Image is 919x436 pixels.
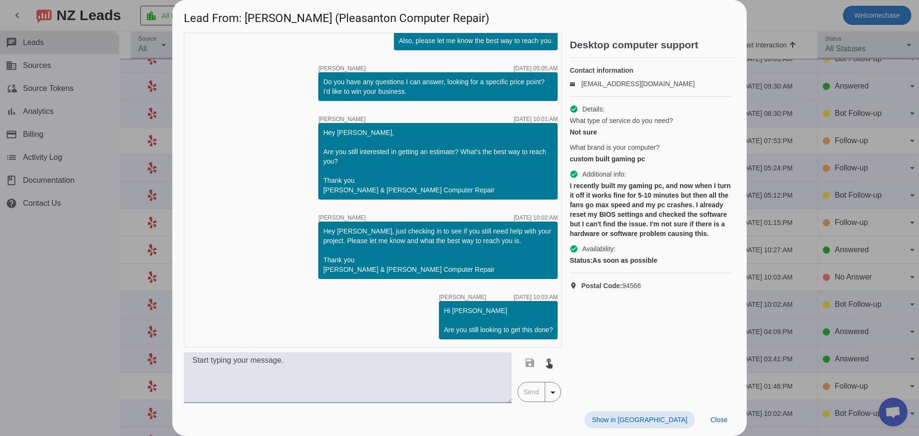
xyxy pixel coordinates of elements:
mat-icon: email [570,81,581,86]
mat-icon: check_circle [570,245,578,253]
h2: Desktop computer support [570,40,735,50]
div: custom built gaming pc [570,154,731,164]
span: 94566 [581,281,641,291]
div: Not sure [570,127,731,137]
mat-icon: check_circle [570,105,578,113]
span: What type of service do you need? [570,116,673,125]
span: Show in [GEOGRAPHIC_DATA] [592,416,687,424]
button: Show in [GEOGRAPHIC_DATA] [584,411,695,428]
mat-icon: check_circle [570,170,578,179]
span: What brand is your computer? [570,143,660,152]
a: [EMAIL_ADDRESS][DOMAIN_NAME] [581,80,695,88]
strong: Postal Code: [581,282,622,290]
span: Details: [582,104,605,114]
div: Hey [PERSON_NAME], just checking in to see if you still need help with your project. Please let m... [323,226,553,274]
div: Also, please let me know the best way to reach you.​ [399,36,553,45]
span: [PERSON_NAME] [439,294,486,300]
div: As soon as possible [570,256,731,265]
span: Additional info: [582,169,626,179]
mat-icon: touch_app [543,357,555,369]
button: Close [703,411,735,428]
mat-icon: location_on [570,282,581,290]
span: Close [710,416,728,424]
span: [PERSON_NAME] [318,215,366,221]
h4: Contact information [570,66,731,75]
mat-icon: arrow_drop_down [547,387,559,398]
div: Hi [PERSON_NAME] Are you still looking to get this done?​ [444,306,553,335]
div: [DATE] 05:05:AM [514,66,558,71]
div: [DATE] 10:03:AM [514,294,558,300]
span: [PERSON_NAME] [318,66,366,71]
span: Availability: [582,244,616,254]
div: [DATE] 10:02:AM [514,215,558,221]
div: I recently built my gaming pc, and now when I turn it off it works fine for 5-10 minutes but then... [570,181,731,238]
div: [DATE] 10:01:AM [514,116,558,122]
div: Hey [PERSON_NAME], Are you still interested in getting an estimate? What's the best way to reach ... [323,128,553,195]
div: Do you have any questions I can answer, looking for a specific price point? I'd like to win your ... [323,77,553,96]
strong: Status: [570,257,592,264]
span: [PERSON_NAME] [318,116,366,122]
